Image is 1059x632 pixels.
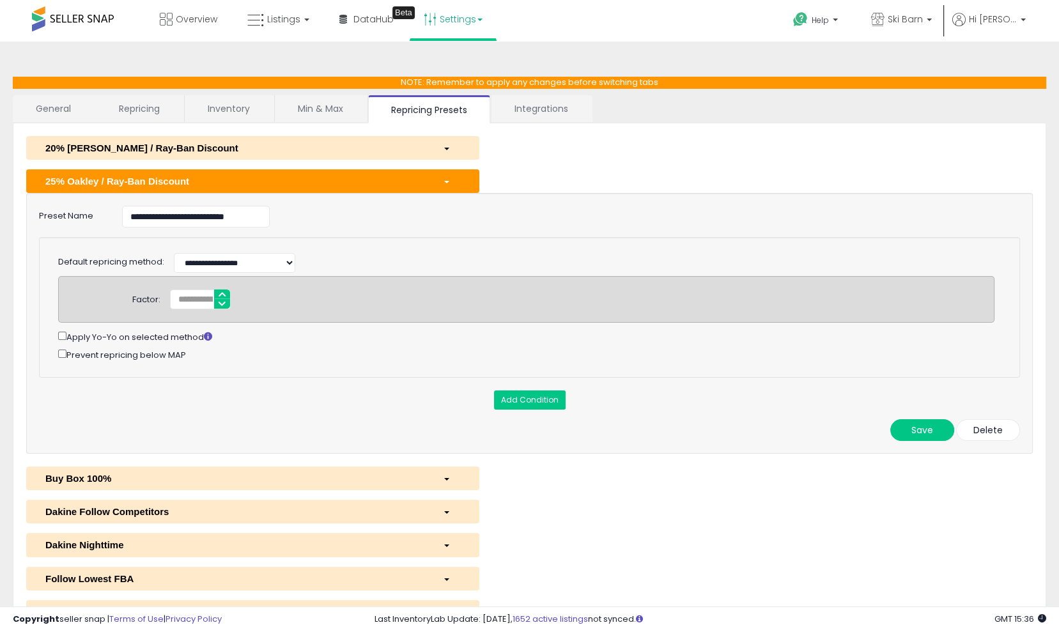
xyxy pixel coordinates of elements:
i: Click here to read more about un-synced listings. [636,615,643,623]
button: Follow Lowest FBA [26,567,479,590]
a: Integrations [491,95,591,122]
button: Buy Box 100% [26,466,479,490]
a: Hi [PERSON_NAME] [952,13,1026,42]
span: Help [812,15,829,26]
a: General [13,95,95,122]
a: Inventory [185,95,273,122]
a: Repricing Presets [368,95,490,123]
div: Apply Yo-Yo on selected method [58,329,994,344]
div: 25% Oakley / Ray-Ban Discount [36,174,433,188]
a: Min & Max [275,95,366,122]
button: Dakine Follow Competitors [26,500,479,523]
span: DataHub [353,13,394,26]
a: Terms of Use [109,613,164,625]
div: 20% [PERSON_NAME] / Ray-Ban Discount [36,141,433,155]
span: Listings [267,13,300,26]
button: Add Condition [494,390,566,410]
button: 25% Oakley / Ray-Ban Discount [26,169,479,193]
span: 2025-10-9 15:36 GMT [994,613,1046,625]
a: 1652 active listings [513,613,588,625]
div: Tooltip anchor [392,6,415,19]
div: Head [36,605,433,619]
div: Factor: [132,289,160,306]
span: Ski Barn [888,13,923,26]
div: Dakine Nighttime [36,538,433,551]
i: Get Help [792,12,808,27]
div: Buy Box 100% [36,472,433,485]
div: Follow Lowest FBA [36,572,433,585]
a: Help [783,2,851,42]
label: Default repricing method: [58,256,164,268]
p: NOTE: Remember to apply any changes before switching tabs [13,77,1046,89]
a: Repricing [96,95,183,122]
label: Preset Name [29,206,112,222]
span: Hi [PERSON_NAME] [969,13,1017,26]
strong: Copyright [13,613,59,625]
div: seller snap | | [13,613,222,626]
a: Privacy Policy [166,613,222,625]
div: Prevent repricing below MAP [58,347,994,362]
div: Dakine Follow Competitors [36,505,433,518]
button: Head [26,600,479,624]
span: Overview [176,13,217,26]
div: Last InventoryLab Update: [DATE], not synced. [375,613,1046,626]
button: 20% [PERSON_NAME] / Ray-Ban Discount [26,136,479,160]
button: Delete [956,419,1020,441]
button: Save [890,419,954,441]
button: Dakine Nighttime [26,533,479,557]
